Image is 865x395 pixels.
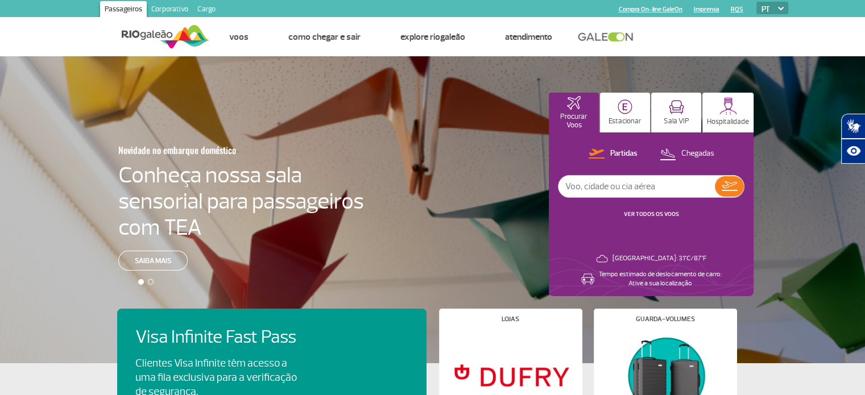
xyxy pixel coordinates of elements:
[400,31,465,43] a: Explore RIOgaleão
[694,6,719,13] a: Imprensa
[636,316,695,322] h4: Guarda-volumes
[841,139,865,164] button: Abrir recursos assistivos.
[624,210,679,218] a: VER TODOS OS VOOS
[288,31,361,43] a: Como chegar e sair
[135,327,316,348] h4: Visa Infinite Fast Pass
[193,1,220,19] a: Cargo
[558,176,715,197] input: Voo, cidade ou cia aérea
[620,210,682,219] button: VER TODOS OS VOOS
[664,117,689,126] p: Sala VIP
[567,96,581,110] img: airplaneHomeActive.svg
[609,117,641,126] p: Estacionar
[841,114,865,164] div: Plugin de acessibilidade da Hand Talk.
[505,31,552,43] a: Atendimento
[118,138,308,162] h3: Novidade no embarque doméstico
[618,99,632,114] img: carParkingHome.svg
[549,93,599,132] button: Procurar Voos
[147,1,193,19] a: Corporativo
[229,31,249,43] a: Voos
[600,93,650,132] button: Estacionar
[612,254,706,263] p: [GEOGRAPHIC_DATA]: 31°C/87°F
[118,251,188,271] a: Saiba mais
[585,147,641,161] button: Partidas
[118,162,364,240] h4: Conheça nossa sala sensorial para passageiros com TEA
[610,148,638,159] p: Partidas
[656,147,718,161] button: Chegadas
[669,100,684,114] img: vipRoom.svg
[619,6,682,13] a: Compra On-line GaleOn
[841,114,865,139] button: Abrir tradutor de língua de sinais.
[702,93,754,132] button: Hospitalidade
[681,148,714,159] p: Chegadas
[731,6,743,13] a: RQS
[719,97,737,115] img: hospitality.svg
[599,270,722,288] p: Tempo estimado de deslocamento de carro: Ative a sua localização
[554,113,593,130] p: Procurar Voos
[651,93,701,132] button: Sala VIP
[100,1,147,19] a: Passageiros
[502,316,519,322] h4: Lojas
[707,118,749,126] p: Hospitalidade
